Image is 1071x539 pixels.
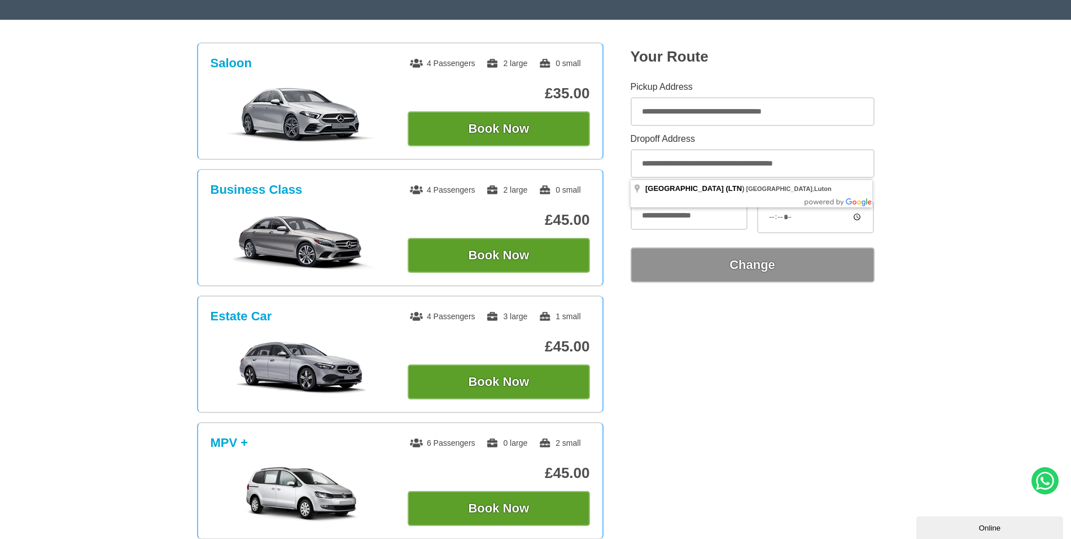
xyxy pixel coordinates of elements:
[645,184,742,193] span: [GEOGRAPHIC_DATA] (LTN
[539,312,580,321] span: 1 small
[211,56,252,71] h3: Saloon
[408,491,590,526] button: Book Now
[216,466,386,523] img: MPV +
[631,247,875,282] button: Change
[486,312,527,321] span: 3 large
[216,86,386,143] img: Saloon
[216,213,386,269] img: Business Class
[410,312,475,321] span: 4 Passengers
[814,185,832,192] span: Luton
[410,59,475,68] span: 4 Passengers
[408,85,590,102] p: £35.00
[486,438,527,447] span: 0 large
[486,59,527,68] span: 2 large
[539,185,580,194] span: 0 small
[916,514,1065,539] iframe: chat widget
[410,185,475,194] span: 4 Passengers
[539,438,580,447] span: 2 small
[746,185,813,192] span: [GEOGRAPHIC_DATA]
[408,211,590,229] p: £45.00
[408,464,590,482] p: £45.00
[408,238,590,273] button: Book Now
[631,82,875,92] label: Pickup Address
[211,182,303,197] h3: Business Class
[746,185,832,192] span: ,
[211,309,272,324] h3: Estate Car
[631,48,875,66] h2: Your Route
[539,59,580,68] span: 0 small
[216,340,386,396] img: Estate Car
[408,111,590,146] button: Book Now
[211,436,248,450] h3: MPV +
[486,185,527,194] span: 2 large
[631,134,875,144] label: Dropoff Address
[408,364,590,399] button: Book Now
[645,184,746,193] span: )
[408,338,590,355] p: £45.00
[410,438,475,447] span: 6 Passengers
